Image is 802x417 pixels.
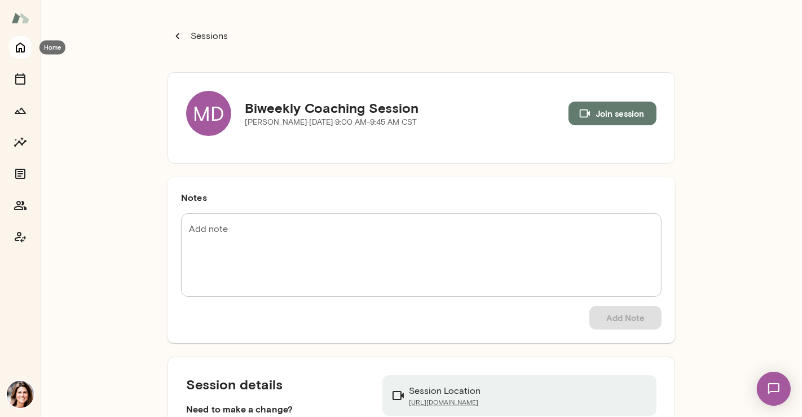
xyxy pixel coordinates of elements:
button: Sessions [9,68,32,90]
button: Members [9,194,32,217]
img: Gwen Throckmorton [7,381,34,408]
button: Documents [9,163,32,185]
button: Coach app [9,226,32,248]
button: Insights [9,131,32,153]
button: Home [9,36,32,59]
h5: Biweekly Coaching Session [245,99,418,117]
h5: Session details [186,375,364,393]
a: [URL][DOMAIN_NAME] [409,398,481,407]
button: Sessions [168,25,234,47]
p: Session Location [409,384,481,398]
h6: Notes [181,191,662,204]
h6: Need to make a change? [186,402,364,416]
img: Mento [11,7,29,29]
button: Join session [569,102,656,125]
p: [PERSON_NAME] · [DATE] · 9:00 AM-9:45 AM CST [245,117,418,128]
button: Growth Plan [9,99,32,122]
div: Home [39,41,65,55]
p: Sessions [188,29,228,43]
div: MD [186,91,231,136]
